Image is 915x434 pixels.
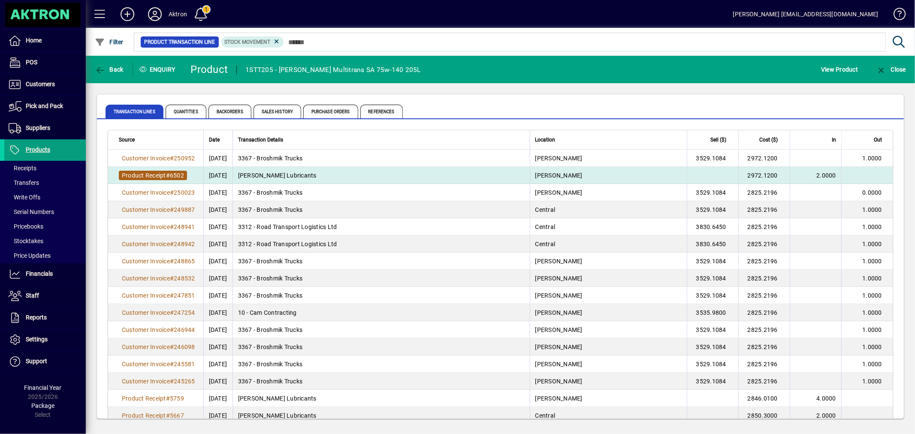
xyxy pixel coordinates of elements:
span: Source [119,135,135,145]
td: [DATE] [203,304,233,321]
span: # [170,241,174,247]
a: Transfers [4,175,86,190]
span: 1.0000 [863,258,882,265]
span: 245581 [174,361,195,368]
span: Write Offs [9,194,40,201]
span: 1.0000 [863,241,882,247]
span: Customer Invoice [122,361,170,368]
span: [PERSON_NAME] [535,395,583,402]
td: 3367 - Broshmik Trucks [233,321,530,338]
span: Central [535,412,556,419]
td: 3535.9800 [687,304,738,321]
span: In [832,135,836,145]
span: Quantities [166,105,206,118]
span: POS [26,59,37,66]
span: Products [26,146,50,153]
span: [PERSON_NAME] [535,378,583,385]
td: [DATE] [203,356,233,373]
span: 1.0000 [863,361,882,368]
span: 2.0000 [817,412,836,419]
a: Customer Invoice#245265 [119,377,198,386]
span: 2.0000 [817,172,836,179]
td: 2825.2196 [738,253,790,270]
span: Customer Invoice [122,223,170,230]
td: [DATE] [203,201,233,218]
span: Customer Invoice [122,292,170,299]
span: 6502 [170,172,184,179]
td: 2825.2196 [738,338,790,356]
td: 3367 - Broshmik Trucks [233,356,530,373]
span: # [170,223,174,230]
div: Sell ($) [692,135,734,145]
td: 3312 - Road Transport Logistics Ltd [233,218,530,235]
td: 3830.6450 [687,218,738,235]
td: 2825.2196 [738,304,790,321]
mat-chip: Product Transaction Type: Stock movement [221,36,284,48]
td: [PERSON_NAME] Lubricants [233,167,530,184]
span: 5759 [170,395,184,402]
span: 1.0000 [863,326,882,333]
span: Product Receipt [122,395,166,402]
span: 0.0000 [863,189,882,196]
span: Customer Invoice [122,275,170,282]
span: # [170,344,174,350]
span: [PERSON_NAME] [535,309,583,316]
span: 250023 [174,189,195,196]
span: 1.0000 [863,309,882,316]
div: Source [119,135,198,145]
td: 3367 - Broshmik Trucks [233,253,530,270]
td: 2825.2196 [738,356,790,373]
span: [PERSON_NAME] [535,326,583,333]
span: 1.0000 [863,223,882,230]
a: Stocktakes [4,234,86,248]
td: 3367 - Broshmik Trucks [233,270,530,287]
td: 2825.2196 [738,373,790,390]
span: Customer Invoice [122,155,170,162]
a: Serial Numbers [4,205,86,219]
a: Home [4,30,86,51]
td: 3367 - Broshmik Trucks [233,287,530,304]
span: [PERSON_NAME] [535,189,583,196]
span: Home [26,37,42,44]
div: Enquiry [133,63,184,76]
div: Aktron [169,7,187,21]
span: [PERSON_NAME] [535,155,583,162]
td: 3367 - Broshmik Trucks [233,150,530,167]
span: Back [95,66,124,73]
a: Knowledge Base [887,2,904,30]
a: Customer Invoice#248942 [119,239,198,249]
span: Staff [26,292,39,299]
span: [PERSON_NAME] [535,275,583,282]
span: Central [535,241,556,247]
button: Back [93,62,126,77]
span: Product Receipt [122,412,166,419]
span: Support [26,358,47,365]
span: Transaction Lines [106,105,163,118]
td: 2825.2196 [738,287,790,304]
span: Customer Invoice [122,326,170,333]
div: Cost ($) [744,135,785,145]
span: View Product [821,63,858,76]
td: 3367 - Broshmik Trucks [233,184,530,201]
a: Pick and Pack [4,96,86,117]
span: 1.0000 [863,155,882,162]
span: Transaction Details [238,135,283,145]
td: 3367 - Broshmik Trucks [233,338,530,356]
a: Customer Invoice#248941 [119,222,198,232]
span: # [170,361,174,368]
span: Close [876,66,906,73]
span: 5667 [170,412,184,419]
span: Pick and Pack [26,102,63,109]
span: 1.0000 [863,292,882,299]
td: [PERSON_NAME] Lubricants [233,390,530,407]
span: Cost ($) [759,135,778,145]
a: Settings [4,329,86,350]
div: Date [209,135,227,145]
span: # [170,275,174,282]
td: [DATE] [203,321,233,338]
app-page-header-button: Close enquiry [867,62,915,77]
span: 247254 [174,309,195,316]
span: Serial Numbers [9,208,54,215]
span: Customer Invoice [122,241,170,247]
span: Receipts [9,165,36,172]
